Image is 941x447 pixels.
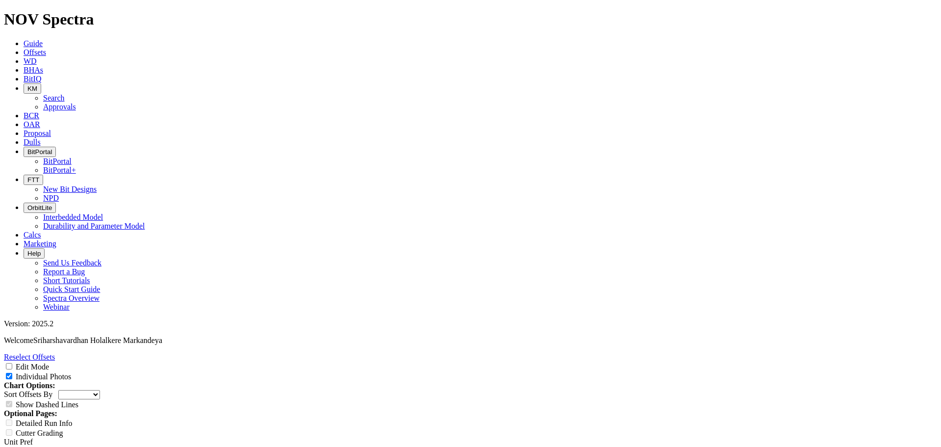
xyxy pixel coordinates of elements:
[24,39,43,48] a: Guide
[43,166,76,174] a: BitPortal+
[33,336,162,344] span: Sriharshavardhan Holalkere Markandeya
[24,66,43,74] a: BHAs
[4,10,937,28] h1: NOV Spectra
[4,336,937,345] p: Welcome
[24,111,39,120] a: BCR
[24,48,46,56] a: Offsets
[24,147,56,157] button: BitPortal
[24,239,56,248] a: Marketing
[16,363,49,371] label: Edit Mode
[43,303,70,311] a: Webinar
[27,250,41,257] span: Help
[24,83,41,94] button: KM
[24,120,40,129] a: OAR
[16,429,63,437] label: Cutter Grading
[43,103,76,111] a: Approvals
[43,259,101,267] a: Send Us Feedback
[43,157,72,165] a: BitPortal
[16,400,78,409] label: Show Dashed Lines
[43,213,103,221] a: Interbedded Model
[24,203,56,213] button: OrbitLite
[24,175,43,185] button: FTT
[43,294,99,302] a: Spectra Overview
[43,194,59,202] a: NPD
[4,409,57,418] strong: Optional Pages:
[43,276,90,285] a: Short Tutorials
[43,285,100,293] a: Quick Start Guide
[16,372,71,381] label: Individual Photos
[4,381,55,390] strong: Chart Options:
[24,57,37,65] a: WD
[43,222,145,230] a: Durability and Parameter Model
[27,148,52,156] span: BitPortal
[24,138,41,146] a: Dulls
[24,248,45,259] button: Help
[24,231,41,239] a: Calcs
[43,185,97,193] a: New Bit Designs
[24,75,41,83] a: BitIQ
[4,353,55,361] a: Reselect Offsets
[24,129,51,137] a: Proposal
[27,85,37,92] span: KM
[4,319,937,328] div: Version: 2025.2
[27,204,52,211] span: OrbitLite
[4,438,33,446] a: Unit Pref
[4,390,52,398] label: Sort Offsets By
[27,176,39,184] span: FTT
[43,267,85,276] a: Report a Bug
[43,94,65,102] a: Search
[16,419,73,427] label: Detailed Run Info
